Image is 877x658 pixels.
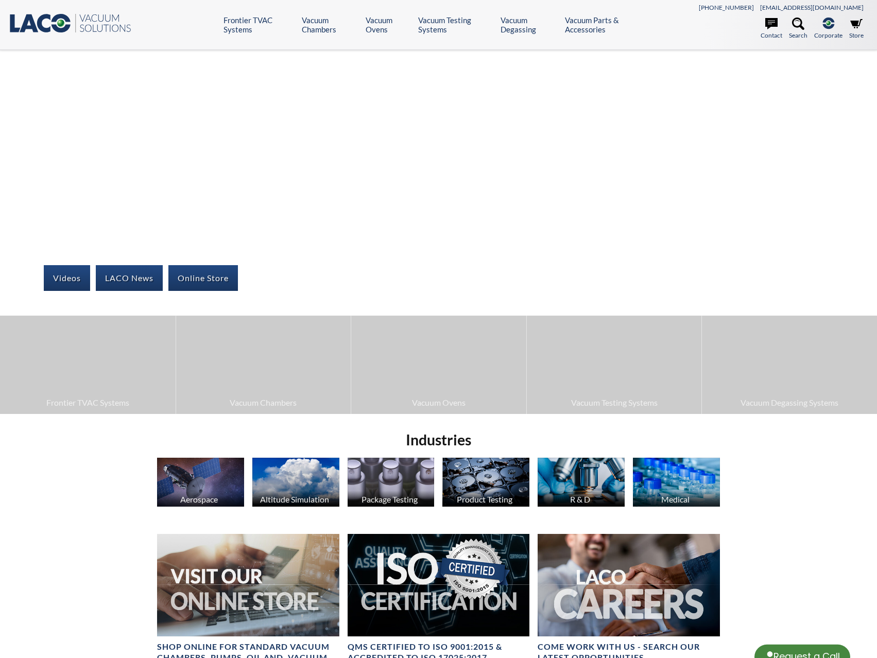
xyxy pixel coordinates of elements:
span: Frontier TVAC Systems [5,396,170,409]
a: Frontier TVAC Systems [223,15,294,34]
span: Vacuum Ovens [356,396,521,409]
div: Medical [631,494,719,504]
a: Medical Medication Bottles image [633,458,720,509]
span: Vacuum Chambers [181,396,346,409]
a: Product Testing Hard Drives image [442,458,529,509]
div: R & D [536,494,624,504]
a: Aerospace Satellite image [157,458,244,509]
a: Vacuum Ovens [366,15,410,34]
div: Aerospace [156,494,243,504]
a: [EMAIL_ADDRESS][DOMAIN_NAME] [760,4,864,11]
a: Videos [44,265,90,291]
img: Perfume Bottles image [348,458,435,507]
span: Vacuum Degassing Systems [707,396,872,409]
a: Vacuum Degassing [501,15,558,34]
a: Vacuum Chambers [176,316,351,414]
h2: Industries [153,430,725,449]
a: Online Store [168,265,238,291]
a: [PHONE_NUMBER] [699,4,754,11]
img: Satellite image [157,458,244,507]
span: Corporate [814,30,842,40]
a: Vacuum Ovens [351,316,526,414]
a: Contact [761,18,782,40]
a: Store [849,18,864,40]
div: Product Testing [441,494,528,504]
a: R & D Microscope image [538,458,625,509]
div: Package Testing [346,494,434,504]
a: Vacuum Testing Systems [527,316,702,414]
a: Vacuum Chambers [302,15,358,34]
a: Vacuum Parts & Accessories [565,15,651,34]
img: Microscope image [538,458,625,507]
a: Altitude Simulation Altitude Simulation, Clouds [252,458,339,509]
img: Hard Drives image [442,458,529,507]
a: Vacuum Testing Systems [418,15,493,34]
div: Altitude Simulation [251,494,338,504]
img: Medication Bottles image [633,458,720,507]
a: LACO News [96,265,163,291]
a: Package Testing Perfume Bottles image [348,458,435,509]
img: Altitude Simulation, Clouds [252,458,339,507]
a: Search [789,18,807,40]
span: Vacuum Testing Systems [532,396,697,409]
a: Vacuum Degassing Systems [702,316,877,414]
